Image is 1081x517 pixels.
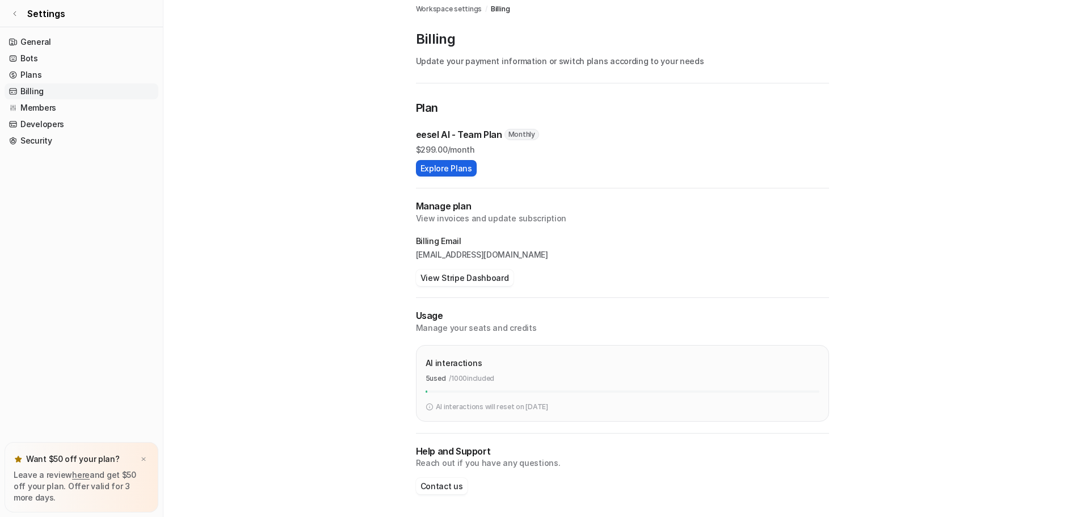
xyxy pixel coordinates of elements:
button: View Stripe Dashboard [416,270,514,286]
p: Billing [416,30,829,48]
a: General [5,34,158,50]
a: here [72,470,90,480]
p: Update your payment information or switch plans according to your needs [416,55,829,67]
a: Developers [5,116,158,132]
button: Explore Plans [416,160,477,176]
a: Bots [5,51,158,66]
p: [EMAIL_ADDRESS][DOMAIN_NAME] [416,249,829,260]
p: Help and Support [416,445,829,458]
span: Monthly [504,129,539,140]
a: Security [5,133,158,149]
p: Plan [416,99,829,119]
p: Billing Email [416,236,829,247]
img: star [14,455,23,464]
p: AI interactions [426,357,482,369]
p: / 1000 included [449,373,494,384]
p: View invoices and update subscription [416,213,829,224]
p: Reach out if you have any questions. [416,457,829,469]
a: Billing [5,83,158,99]
a: Workspace settings [416,4,482,14]
button: Contact us [416,478,468,494]
p: eesel AI - Team Plan [416,128,502,141]
p: Usage [416,309,829,322]
p: Manage your seats and credits [416,322,829,334]
h2: Manage plan [416,200,829,213]
a: Members [5,100,158,116]
p: AI interactions will reset on [DATE] [436,402,548,412]
span: / [485,4,487,14]
span: Settings [27,7,65,20]
a: Billing [491,4,510,14]
p: 5 used [426,373,446,384]
p: Want $50 off your plan? [26,453,120,465]
p: $ 299.00/month [416,144,829,155]
a: Plans [5,67,158,83]
p: Leave a review and get $50 off your plan. Offer valid for 3 more days. [14,469,149,503]
img: x [140,456,147,463]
